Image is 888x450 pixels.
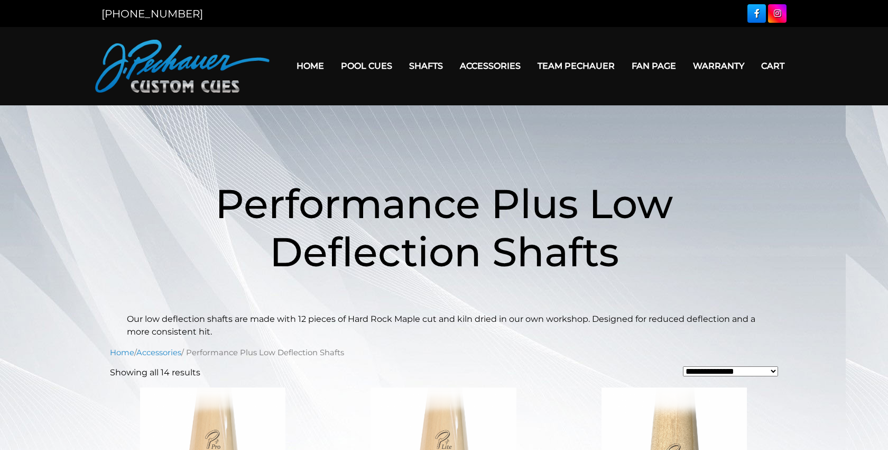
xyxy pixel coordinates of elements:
a: Shafts [401,52,451,79]
img: Pechauer Custom Cues [95,40,270,93]
a: Team Pechauer [529,52,623,79]
a: Accessories [136,348,181,357]
a: Fan Page [623,52,684,79]
a: [PHONE_NUMBER] [101,7,203,20]
p: Our low deflection shafts are made with 12 pieces of Hard Rock Maple cut and kiln dried in our ow... [127,313,761,338]
a: Home [288,52,332,79]
span: Performance Plus Low Deflection Shafts [215,179,673,276]
p: Showing all 14 results [110,366,200,379]
nav: Breadcrumb [110,347,778,358]
a: Accessories [451,52,529,79]
a: Warranty [684,52,753,79]
a: Pool Cues [332,52,401,79]
a: Cart [753,52,793,79]
select: Shop order [683,366,778,376]
a: Home [110,348,134,357]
